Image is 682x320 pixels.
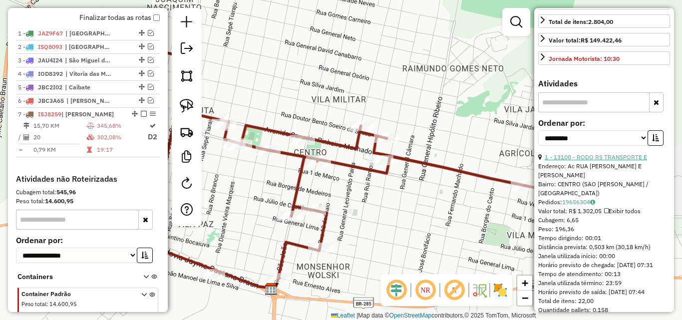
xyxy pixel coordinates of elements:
span: : [46,301,48,308]
div: Quantidade pallets: 0,158 [538,306,670,315]
div: Valor total: [549,36,622,45]
span: Santiago [65,29,111,38]
div: Bairro: CENTRO (SAO [PERSON_NAME] / [GEOGRAPHIC_DATA]) [538,180,670,198]
span: Peso total [21,301,46,308]
em: Visualizar rota [148,70,154,76]
em: Alterar sequência das rotas [139,57,145,63]
span: São Miguel das Missões [65,56,111,65]
i: Distância Total [23,123,29,129]
div: Horário previsto de saída: [DATE] 07:44 [538,288,670,297]
em: Alterar sequência das rotas [139,70,145,76]
td: = [18,145,23,155]
span: Roque Gonzales [66,96,112,105]
span: 14.600,95 [49,301,77,308]
em: Visualizar rota [148,43,154,49]
em: Alterar sequência das rotas [139,43,145,49]
a: Criar rota [176,121,198,143]
span: Ocultar NR [413,278,437,302]
strong: 14.600,95 [45,197,73,205]
button: Ordem crescente [648,130,664,146]
span: IOD8392 [38,70,63,77]
a: Exportar sessão [177,38,197,61]
em: Visualizar rota [148,97,154,103]
p: D2 [148,131,157,143]
span: Exibir todos [604,207,641,215]
span: JBC3A65 [38,97,64,104]
img: Selecionar atividades - polígono [180,69,194,83]
a: Reroteirizar Sessão [177,173,197,196]
td: 0,79 KM [33,145,86,155]
div: Valor total: R$ 1.302,05 [538,207,670,216]
button: Ordem crescente [137,248,153,263]
em: Alterar sequência das rotas [139,30,145,36]
strong: 2.804,00 [588,18,613,25]
td: 19:17 [96,145,147,155]
span: 2 - [18,43,62,50]
span: 1 - [18,29,63,37]
label: Ordenar por: [538,117,670,129]
div: Cubagem total: [16,188,160,197]
span: − [522,292,528,304]
span: JAU4I24 [38,56,62,64]
div: Distância prevista: 0,503 km (30,18 km/h) [538,243,670,252]
span: JBC2I02 [38,83,62,91]
span: ISJ8259 [38,110,61,118]
a: Criar modelo [177,147,197,169]
img: Exibir/Ocultar setores [492,282,508,298]
img: Selecionar atividades - laço [180,99,194,113]
span: : [58,311,59,318]
label: Finalizar todas as rotas [79,12,160,23]
em: Finalizar rota [141,111,147,117]
em: Alterar sequência das rotas [132,111,138,117]
td: 345,68% [96,121,147,131]
span: Cubagem total [21,311,58,318]
td: 302,08% [96,131,147,143]
a: Zoom in [517,276,532,291]
strong: R$ 149.422,46 [581,36,622,44]
a: 1 - 13100 - RODO RS TRANSPORTE E [545,153,647,161]
span: 7 - [18,110,114,118]
div: Jornada Motorista: 10:30 [549,54,620,63]
span: | [356,312,358,319]
span: 3 - [18,56,62,64]
span: Container Padrão [21,290,129,299]
div: Pedidos: [538,198,670,207]
span: 5 - [18,83,62,91]
em: Visualizar rota [148,30,154,36]
a: 19656304 [562,198,595,206]
div: Tempo de atendimento: 00:13 [538,153,670,315]
td: 20 [33,131,86,143]
i: % de utilização do peso [87,123,94,129]
a: Zoom out [517,291,532,306]
span: + [522,277,528,289]
td: / [18,131,23,143]
div: Janela utilizada início: 00:00 [538,252,670,261]
a: Exibir filtros [506,12,526,32]
div: Total de itens: 22,00 [538,297,670,306]
span: | [PERSON_NAME] [61,110,114,118]
strong: 545,96 [56,188,76,196]
div: Peso total: [16,197,160,206]
span: Exibir rótulo [442,278,466,302]
div: Map data © contributors,© 2025 TomTom, Microsoft [329,312,538,320]
span: Caibate [65,83,111,92]
img: Criar rota [180,125,194,139]
i: Observações [590,199,595,205]
div: Tempo dirigindo: 00:01 [538,234,670,243]
span: Cubagem: 6,65 [538,216,579,224]
em: Opções [150,111,156,117]
i: % de utilização da cubagem [87,134,94,140]
span: Containers [17,272,130,282]
a: Nova sessão e pesquisa [177,12,197,34]
i: Tempo total em rota [87,147,92,153]
span: Peso: 196,36 [538,225,574,233]
a: Valor total:R$ 149.422,46 [538,33,670,46]
h4: Atividades não Roteirizadas [16,174,160,184]
i: Total de Atividades [23,134,29,140]
div: Total de itens: [549,17,613,26]
em: Visualizar rota [148,57,154,63]
i: Rota otimizada [150,123,156,129]
em: Visualizar rota [148,84,154,90]
a: Total de itens:2.804,00 [538,14,670,28]
span: Santiago [65,42,111,51]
